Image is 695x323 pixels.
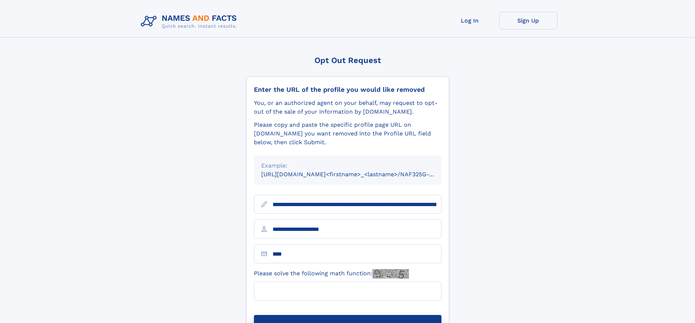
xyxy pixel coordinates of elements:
[261,161,434,170] div: Example:
[499,12,557,29] a: Sign Up
[261,171,455,178] small: [URL][DOMAIN_NAME]<firstname>_<lastname>/NAF325G-xxxxxxxx
[254,99,441,116] div: You, or an authorized agent on your behalf, may request to opt-out of the sale of your informatio...
[138,12,243,31] img: Logo Names and Facts
[246,56,449,65] div: Opt Out Request
[254,269,409,279] label: Please solve the following math function:
[254,121,441,147] div: Please copy and paste the specific profile page URL on [DOMAIN_NAME] you want removed into the Pr...
[254,86,441,94] div: Enter the URL of the profile you would like removed
[441,12,499,29] a: Log In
